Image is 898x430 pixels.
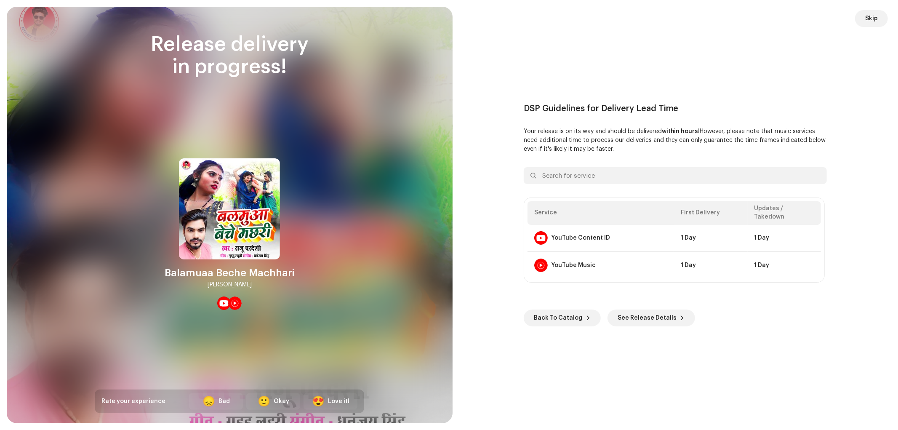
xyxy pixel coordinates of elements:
[748,252,821,279] td: 1 Day
[208,280,252,290] div: [PERSON_NAME]
[203,396,215,406] div: 😞
[524,310,601,326] button: Back To Catalog
[528,201,674,224] th: Service
[855,10,888,27] button: Skip
[608,310,695,326] button: See Release Details
[674,201,747,224] th: First Delivery
[219,397,230,406] div: Bad
[551,262,596,269] div: YouTube Music
[748,225,821,252] td: 1 Day
[662,128,700,134] b: within hours!
[101,398,165,404] span: Rate your experience
[95,34,364,78] div: Release delivery in progress!
[179,158,280,259] img: 2f9810f0-ea0e-4bc2-9152-d7599196732f
[165,266,295,280] div: Balamuaa Beche Machhari
[618,310,677,326] span: See Release Details
[274,397,289,406] div: Okay
[524,167,827,184] input: Search for service
[258,396,270,406] div: 🙂
[748,201,821,224] th: Updates / Takedown
[674,225,747,252] td: 1 Day
[328,397,349,406] div: Love it!
[534,310,582,326] span: Back To Catalog
[524,104,827,114] div: DSP Guidelines for Delivery Lead Time
[674,252,747,279] td: 1 Day
[312,396,325,406] div: 😍
[865,10,878,27] span: Skip
[524,127,827,154] p: Your release is on its way and should be delivered However, please note that music services need ...
[551,235,610,241] div: YouTube Content ID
